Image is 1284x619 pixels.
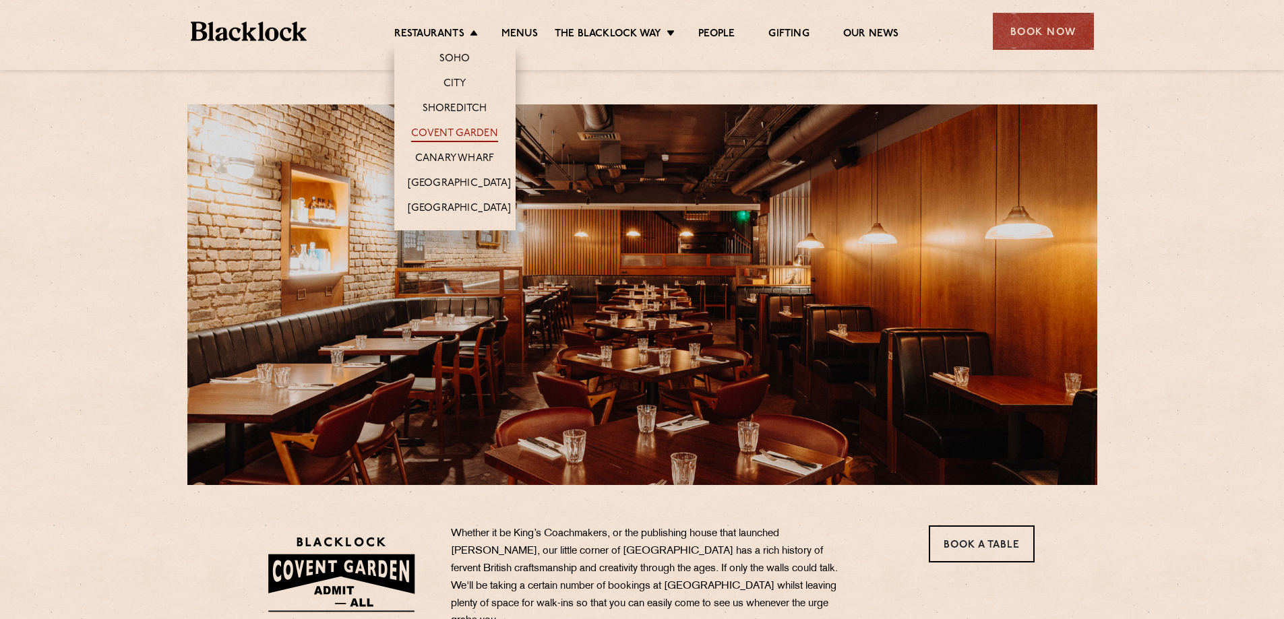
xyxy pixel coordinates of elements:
[768,28,809,42] a: Gifting
[394,28,464,42] a: Restaurants
[843,28,899,42] a: Our News
[415,152,494,167] a: Canary Wharf
[411,127,498,142] a: Covent Garden
[408,202,511,217] a: [GEOGRAPHIC_DATA]
[501,28,538,42] a: Menus
[444,77,466,92] a: City
[191,22,307,41] img: BL_Textured_Logo-footer-cropped.svg
[929,525,1035,562] a: Book a Table
[555,28,661,42] a: The Blacklock Way
[439,53,470,67] a: Soho
[993,13,1094,50] div: Book Now
[698,28,735,42] a: People
[423,102,487,117] a: Shoreditch
[408,177,511,192] a: [GEOGRAPHIC_DATA]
